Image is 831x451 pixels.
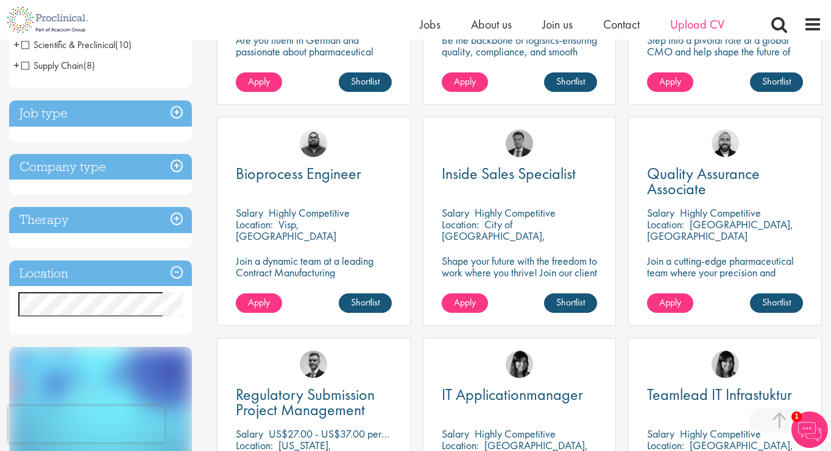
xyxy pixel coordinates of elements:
[647,206,674,220] span: Salary
[13,35,19,54] span: +
[236,384,375,420] span: Regulatory Submission Project Management
[269,206,350,220] p: Highly Competitive
[236,293,282,313] a: Apply
[647,384,792,405] span: Teamlead IT Infrastuktur
[339,293,392,313] a: Shortlist
[544,293,597,313] a: Shortlist
[236,206,263,220] span: Salary
[712,130,739,157] img: Jordan Kiely
[339,72,392,92] a: Shortlist
[442,427,469,441] span: Salary
[9,207,192,233] h3: Therapy
[300,130,327,157] img: Ashley Bennett
[647,255,803,301] p: Join a cutting-edge pharmaceutical team where your precision and passion for quality will help sh...
[506,351,533,378] img: Tesnim Chagklil
[442,387,598,402] a: IT Applicationmanager
[712,351,739,378] img: Tesnim Chagklil
[647,163,760,199] span: Quality Assurance Associate
[647,217,793,243] p: [GEOGRAPHIC_DATA], [GEOGRAPHIC_DATA]
[750,72,803,92] a: Shortlist
[680,427,761,441] p: Highly Competitive
[21,59,95,72] span: Supply Chain
[544,72,597,92] a: Shortlist
[9,406,164,442] iframe: reCAPTCHA
[236,255,392,313] p: Join a dynamic team at a leading Contract Manufacturing Organisation (CMO) and contribute to grou...
[115,38,132,51] span: (10)
[659,296,681,309] span: Apply
[442,206,469,220] span: Salary
[9,154,192,180] h3: Company type
[300,351,327,378] img: Alex Bill
[647,387,803,402] a: Teamlead IT Infrastuktur
[248,296,270,309] span: Apply
[236,163,361,184] span: Bioprocess Engineer
[248,75,270,88] span: Apply
[442,217,479,231] span: Location:
[21,38,115,51] span: Scientific & Preclinical
[647,166,803,197] a: Quality Assurance Associate
[647,72,693,92] a: Apply
[236,166,392,181] a: Bioprocess Engineer
[236,217,273,231] span: Location:
[506,130,533,157] img: Carl Gbolade
[647,293,693,313] a: Apply
[670,16,724,32] a: Upload CV
[475,427,556,441] p: Highly Competitive
[442,34,598,69] p: Be the backbone of logistics-ensuring quality, compliance, and smooth operations in a dynamic env...
[454,75,476,88] span: Apply
[9,100,192,127] h3: Job type
[442,166,598,181] a: Inside Sales Specialist
[236,217,336,243] p: Visp, [GEOGRAPHIC_DATA]
[236,427,263,441] span: Salary
[83,59,95,72] span: (8)
[269,427,402,441] p: US$27.00 - US$37.00 per hour
[647,34,803,69] p: Step into a pivotal role at a global CMO and help shape the future of healthcare.
[236,387,392,418] a: Regulatory Submission Project Management
[442,217,545,254] p: City of [GEOGRAPHIC_DATA], [GEOGRAPHIC_DATA]
[475,206,556,220] p: Highly Competitive
[659,75,681,88] span: Apply
[442,384,583,405] span: IT Applicationmanager
[9,260,192,287] h3: Location
[236,72,282,92] a: Apply
[471,16,512,32] a: About us
[420,16,440,32] a: Jobs
[21,38,132,51] span: Scientific & Preclinical
[13,56,19,74] span: +
[791,411,802,422] span: 1
[442,163,576,184] span: Inside Sales Specialist
[680,206,761,220] p: Highly Competitive
[647,427,674,441] span: Salary
[442,255,598,301] p: Shape your future with the freedom to work where you thrive! Join our client in this fully remote...
[603,16,640,32] a: Contact
[750,293,803,313] a: Shortlist
[442,72,488,92] a: Apply
[791,411,828,448] img: Chatbot
[21,59,83,72] span: Supply Chain
[647,217,684,231] span: Location:
[542,16,573,32] a: Join us
[442,293,488,313] a: Apply
[454,296,476,309] span: Apply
